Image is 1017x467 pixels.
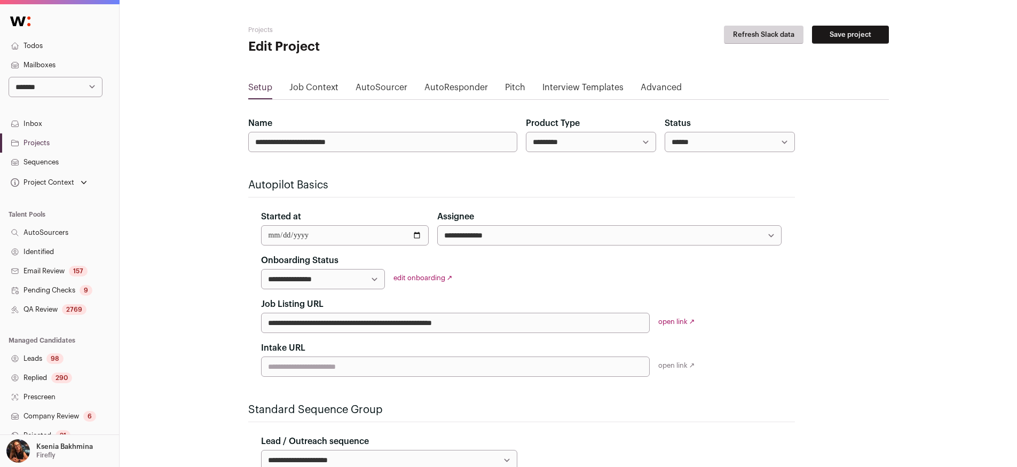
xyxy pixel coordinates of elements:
[393,274,453,281] a: edit onboarding ↗
[542,81,624,98] a: Interview Templates
[261,435,369,448] label: Lead / Outreach sequence
[4,439,95,463] button: Open dropdown
[261,254,338,267] label: Onboarding Status
[289,81,338,98] a: Job Context
[80,285,92,296] div: 9
[356,81,407,98] a: AutoSourcer
[665,117,691,130] label: Status
[505,81,525,98] a: Pitch
[248,81,272,98] a: Setup
[261,298,324,311] label: Job Listing URL
[641,81,682,98] a: Advanced
[69,266,88,276] div: 157
[4,11,36,32] img: Wellfound
[56,430,70,441] div: 21
[261,342,305,354] label: Intake URL
[248,178,795,193] h2: Autopilot Basics
[812,26,889,44] button: Save project
[658,318,695,325] a: open link ↗
[9,178,74,187] div: Project Context
[424,81,488,98] a: AutoResponder
[724,26,803,44] button: Refresh Slack data
[36,451,56,460] p: Firefly
[83,411,96,422] div: 6
[36,442,93,451] p: Ksenia Bakhmina
[261,210,301,223] label: Started at
[437,210,474,223] label: Assignee
[248,402,795,417] h2: Standard Sequence Group
[9,175,89,190] button: Open dropdown
[248,38,462,56] h1: Edit Project
[51,373,72,383] div: 290
[6,439,30,463] img: 13968079-medium_jpg
[526,117,580,130] label: Product Type
[248,26,462,34] h2: Projects
[46,353,64,364] div: 98
[248,117,272,130] label: Name
[62,304,86,315] div: 2769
